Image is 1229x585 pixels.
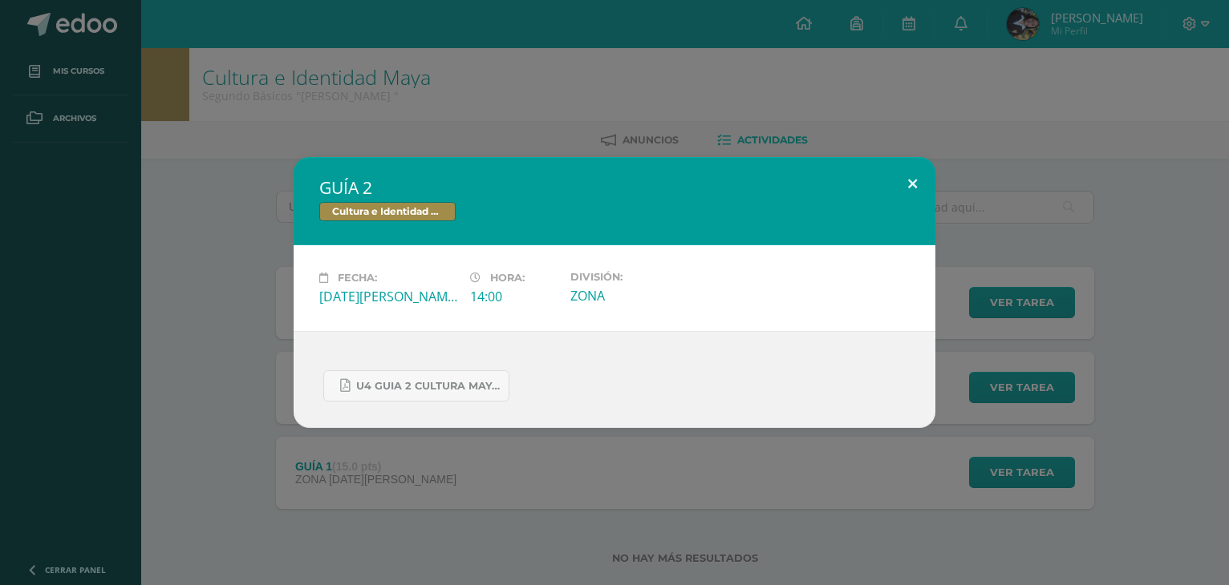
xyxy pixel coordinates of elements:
[338,272,377,284] span: Fecha:
[470,288,558,305] div: 14:00
[570,271,708,283] label: División:
[890,157,935,212] button: Close (Esc)
[323,370,509,401] a: U4 GUIA 2 CULTURA MAYA BÁSICOS.pdf
[570,287,708,305] div: ZONA
[490,272,525,284] span: Hora:
[356,380,501,393] span: U4 GUIA 2 CULTURA MAYA BÁSICOS.pdf
[319,288,457,305] div: [DATE][PERSON_NAME]
[319,202,456,221] span: Cultura e Identidad Maya
[319,176,910,199] h2: GUÍA 2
